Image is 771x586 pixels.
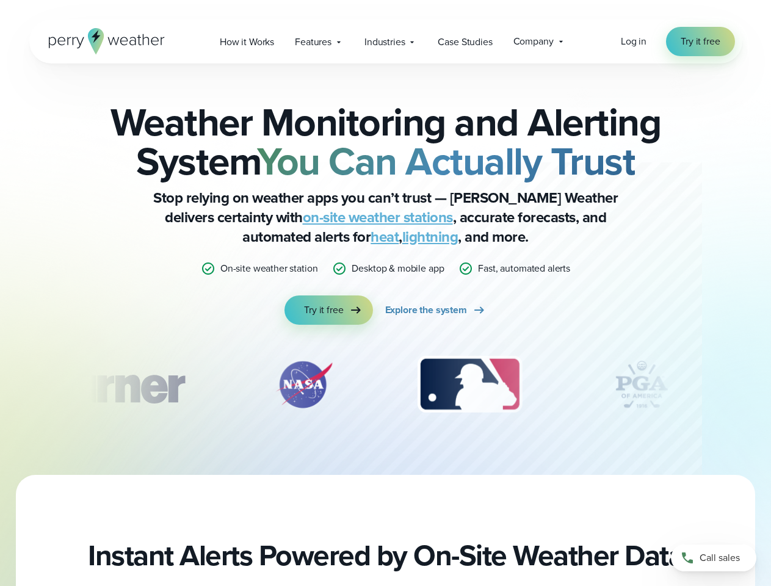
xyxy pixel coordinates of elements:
a: How it Works [209,29,284,54]
span: How it Works [220,35,274,49]
span: Industries [364,35,405,49]
a: Try it free [284,295,372,325]
p: Desktop & mobile app [352,261,444,276]
a: Case Studies [427,29,502,54]
strong: You Can Actually Trust [257,132,635,190]
span: Call sales [700,551,740,565]
div: 3 of 12 [405,354,534,415]
span: Case Studies [438,35,492,49]
img: NASA.svg [261,354,347,415]
a: heat [371,226,399,248]
span: Explore the system [385,303,467,317]
a: Try it free [666,27,734,56]
p: On-site weather station [220,261,318,276]
a: lightning [402,226,458,248]
p: Stop relying on weather apps you can’t trust — [PERSON_NAME] Weather delivers certainty with , ac... [142,188,630,247]
div: 4 of 12 [593,354,690,415]
a: Log in [621,34,646,49]
a: on-site weather stations [303,206,453,228]
img: Turner-Construction_1.svg [29,354,202,415]
div: slideshow [90,354,681,421]
h2: Instant Alerts Powered by On-Site Weather Data [88,538,683,573]
div: 1 of 12 [29,354,202,415]
span: Company [513,34,554,49]
p: Fast, automated alerts [478,261,570,276]
a: Explore the system [385,295,487,325]
a: Call sales [671,544,756,571]
div: 2 of 12 [261,354,347,415]
span: Try it free [304,303,343,317]
h2: Weather Monitoring and Alerting System [90,103,681,181]
img: PGA.svg [593,354,690,415]
span: Try it free [681,34,720,49]
span: Features [295,35,331,49]
span: Log in [621,34,646,48]
img: MLB.svg [405,354,534,415]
